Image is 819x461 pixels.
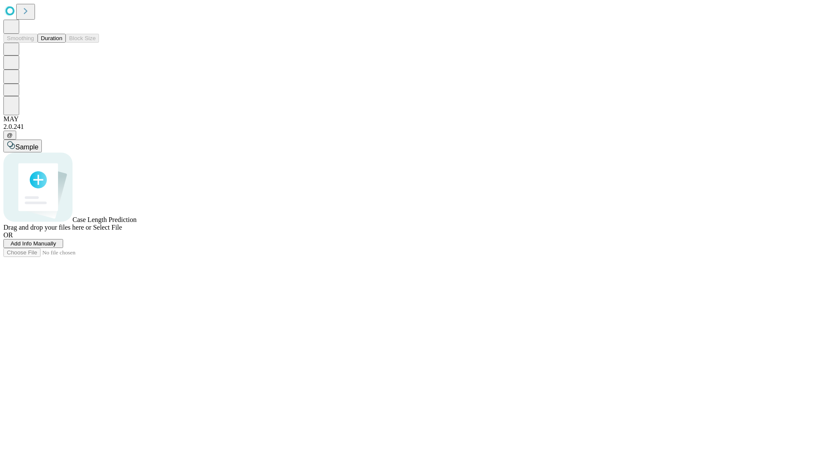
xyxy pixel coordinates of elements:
[3,140,42,152] button: Sample
[3,224,91,231] span: Drag and drop your files here or
[38,34,66,43] button: Duration
[3,34,38,43] button: Smoothing
[3,131,16,140] button: @
[15,143,38,151] span: Sample
[3,123,816,131] div: 2.0.241
[66,34,99,43] button: Block Size
[3,231,13,239] span: OR
[11,240,56,247] span: Add Info Manually
[3,115,816,123] div: MAY
[93,224,122,231] span: Select File
[73,216,136,223] span: Case Length Prediction
[7,132,13,138] span: @
[3,239,63,248] button: Add Info Manually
